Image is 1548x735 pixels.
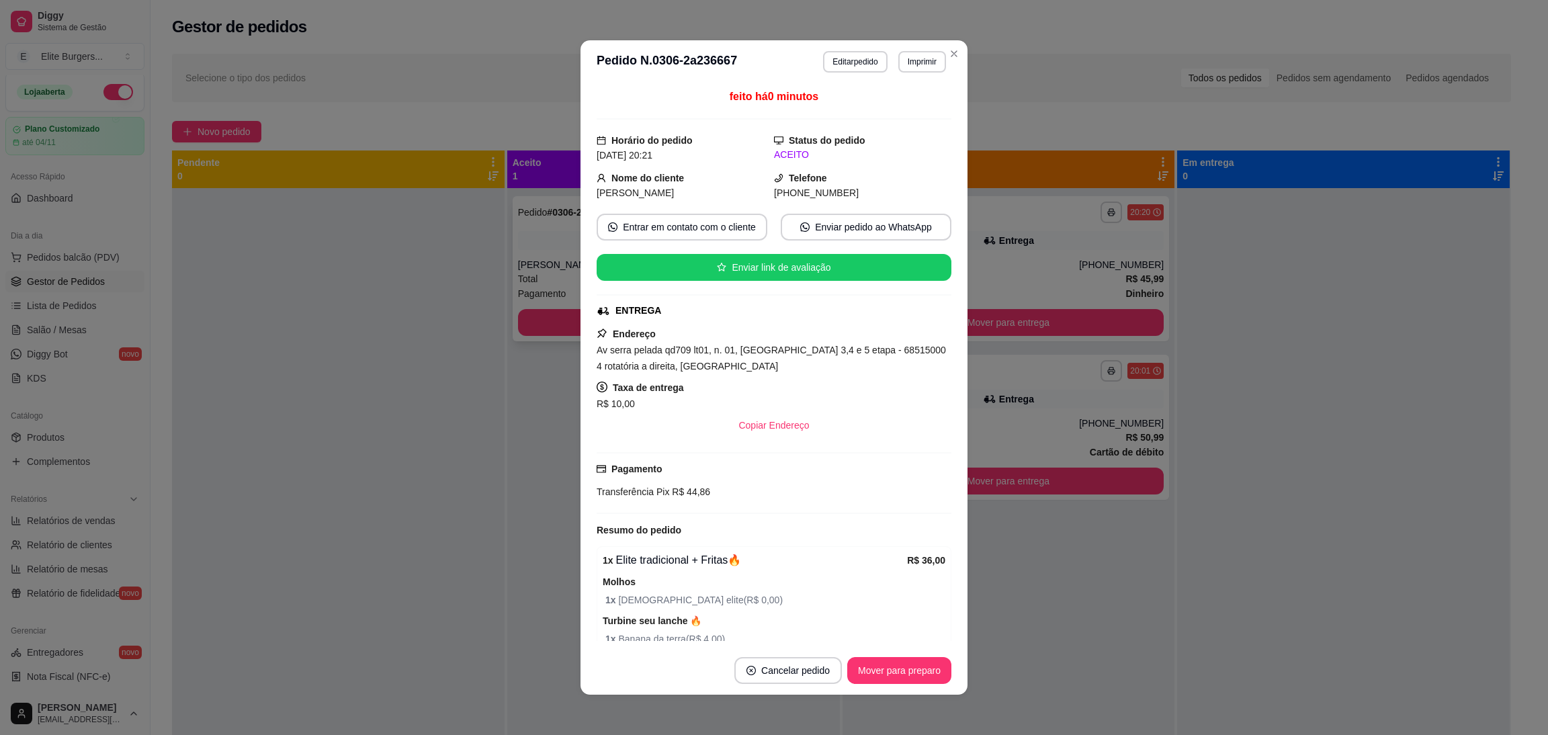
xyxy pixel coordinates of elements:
button: whats-appEnviar pedido ao WhatsApp [781,214,951,241]
span: R$ 10,00 [597,398,635,409]
span: R$ 44,86 [669,486,710,497]
button: close-circleCancelar pedido [734,657,842,684]
div: ACEITO [774,148,951,162]
span: desktop [774,136,783,145]
span: Av serra pelada qd709 lt01, n. 01, [GEOGRAPHIC_DATA] 3,4 e 5 etapa - 68515000 4 rotatória a direi... [597,345,946,372]
strong: Horário do pedido [611,135,693,146]
button: Close [943,43,965,64]
strong: Status do pedido [789,135,865,146]
button: Copiar Endereço [728,412,820,439]
strong: Taxa de entrega [613,382,684,393]
strong: 1 x [605,634,618,644]
button: Imprimir [898,51,946,73]
span: [PHONE_NUMBER] [774,187,859,198]
span: feito há 0 minutos [730,91,818,102]
span: pushpin [597,328,607,339]
span: Transferência Pix [597,486,669,497]
span: credit-card [597,464,606,474]
span: star [717,263,726,272]
strong: Pagamento [611,464,662,474]
strong: Resumo do pedido [597,525,681,535]
span: [DEMOGRAPHIC_DATA] elite ( R$ 0,00 ) [605,593,945,607]
strong: Molhos [603,576,636,587]
button: starEnviar link de avaliação [597,254,951,281]
strong: R$ 36,00 [907,555,945,566]
span: close-circle [746,666,756,675]
span: phone [774,173,783,183]
button: Mover para preparo [847,657,951,684]
strong: 1 x [605,595,618,605]
div: Elite tradicional + Fritas🔥 [603,552,907,568]
strong: Nome do cliente [611,173,684,183]
div: ENTREGA [615,304,661,318]
strong: Turbine seu lanche 🔥 [603,615,701,626]
strong: Endereço [613,329,656,339]
button: Editarpedido [823,51,887,73]
span: dollar [597,382,607,392]
h3: Pedido N. 0306-2a236667 [597,51,737,73]
span: Banana da terra ( R$ 4,00 ) [605,632,945,646]
strong: 1 x [603,555,613,566]
span: whats-app [800,222,810,232]
span: whats-app [608,222,617,232]
button: whats-appEntrar em contato com o cliente [597,214,767,241]
strong: Telefone [789,173,827,183]
span: [PERSON_NAME] [597,187,674,198]
span: calendar [597,136,606,145]
span: user [597,173,606,183]
span: [DATE] 20:21 [597,150,652,161]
